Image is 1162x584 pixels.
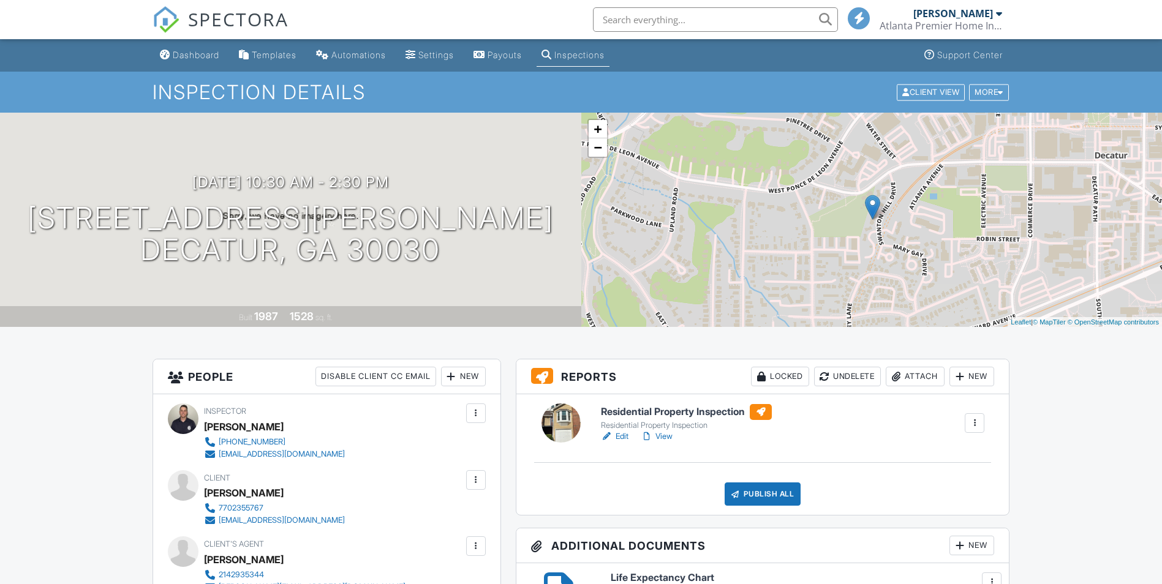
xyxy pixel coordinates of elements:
a: Residential Property Inspection Residential Property Inspection [601,404,772,431]
a: Zoom out [589,138,607,157]
div: Templates [252,50,296,60]
div: [EMAIL_ADDRESS][DOMAIN_NAME] [219,515,345,525]
input: Search everything... [593,7,838,32]
a: [EMAIL_ADDRESS][DOMAIN_NAME] [204,514,345,526]
a: [PHONE_NUMBER] [204,436,345,448]
a: Dashboard [155,44,224,67]
div: New [949,536,994,555]
a: © OpenStreetMap contributors [1068,318,1159,326]
a: View [641,430,673,443]
a: 2142935344 [204,569,406,581]
div: Automations [331,50,386,60]
div: Payouts [488,50,522,60]
h3: [DATE] 10:30 am - 2:30 pm [192,174,389,190]
a: Settings [401,44,459,67]
div: [PERSON_NAME] [204,484,284,502]
a: [EMAIL_ADDRESS][DOMAIN_NAME] [204,448,345,460]
div: 7702355767 [219,503,263,513]
div: New [441,367,486,386]
h6: Life Expectancy Chart [611,572,995,583]
a: Edit [601,430,628,443]
div: Client View [897,84,965,100]
div: 2142935344 [219,570,264,580]
span: Client's Agent [204,539,264,548]
a: Automations (Basic) [311,44,391,67]
div: Support Center [937,50,1003,60]
a: Client View [896,87,968,96]
span: Inspector [204,406,246,416]
h1: Inspection Details [153,81,1010,103]
div: More [969,84,1009,100]
div: [PERSON_NAME] [204,417,284,436]
div: Attach [886,367,945,386]
div: | [1008,317,1162,328]
a: Inspections [537,44,609,67]
span: sq. ft. [315,313,333,322]
h3: Reports [516,359,1009,394]
a: [PERSON_NAME] [204,550,284,569]
a: Zoom in [589,120,607,138]
div: [PHONE_NUMBER] [219,437,285,447]
div: [EMAIL_ADDRESS][DOMAIN_NAME] [219,449,345,459]
h6: Residential Property Inspection [601,404,772,420]
div: 1528 [290,310,314,323]
span: Client [204,473,230,482]
div: [PERSON_NAME] [913,7,993,20]
div: Residential Property Inspection [601,421,772,430]
span: SPECTORA [188,6,289,32]
a: 7702355767 [204,502,345,514]
h3: People [153,359,500,394]
h1: [STREET_ADDRESS][PERSON_NAME] Decatur, GA 30030 [28,202,554,267]
div: New [949,367,994,386]
div: Atlanta Premier Home Inspections [880,20,1002,32]
div: Locked [751,367,809,386]
a: Payouts [469,44,527,67]
a: Leaflet [1011,318,1031,326]
h3: Additional Documents [516,528,1009,563]
div: Disable Client CC Email [315,367,436,386]
div: Publish All [725,482,801,506]
a: © MapTiler [1033,318,1066,326]
div: Undelete [814,367,881,386]
a: Support Center [919,44,1008,67]
span: Built [239,313,252,322]
a: Templates [234,44,301,67]
div: Settings [418,50,454,60]
div: Dashboard [173,50,219,60]
div: 1987 [254,310,278,323]
img: The Best Home Inspection Software - Spectora [153,6,179,33]
a: SPECTORA [153,17,289,42]
div: Inspections [554,50,605,60]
